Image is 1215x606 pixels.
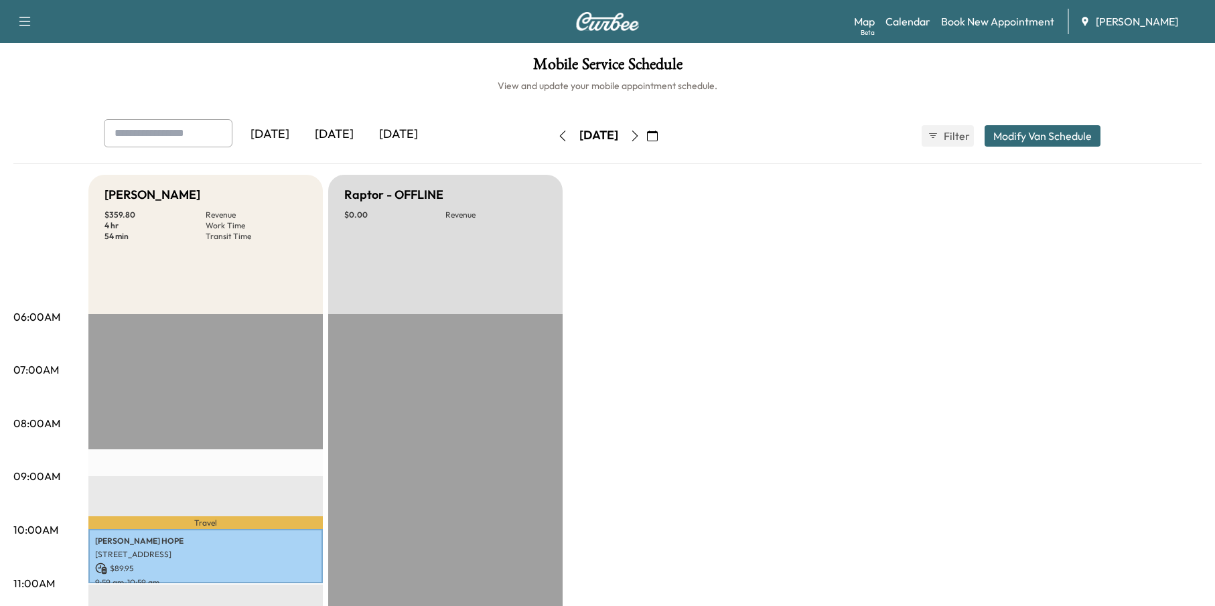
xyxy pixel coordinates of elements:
[445,210,547,220] p: Revenue
[13,415,60,431] p: 08:00AM
[344,185,443,204] h5: Raptor - OFFLINE
[104,210,206,220] p: $ 359.80
[985,125,1100,147] button: Modify Van Schedule
[302,119,366,150] div: [DATE]
[13,522,58,538] p: 10:00AM
[95,549,316,560] p: [STREET_ADDRESS]
[13,309,60,325] p: 06:00AM
[579,127,618,144] div: [DATE]
[238,119,302,150] div: [DATE]
[206,231,307,242] p: Transit Time
[344,210,445,220] p: $ 0.00
[366,119,431,150] div: [DATE]
[104,220,206,231] p: 4 hr
[206,220,307,231] p: Work Time
[13,575,55,591] p: 11:00AM
[854,13,875,29] a: MapBeta
[575,12,640,31] img: Curbee Logo
[95,562,316,575] p: $ 89.95
[944,128,968,144] span: Filter
[13,362,59,378] p: 07:00AM
[104,185,200,204] h5: [PERSON_NAME]
[95,577,316,588] p: 9:59 am - 10:59 am
[206,210,307,220] p: Revenue
[885,13,930,29] a: Calendar
[95,536,316,546] p: [PERSON_NAME] HOPE
[1096,13,1178,29] span: [PERSON_NAME]
[13,468,60,484] p: 09:00AM
[941,13,1054,29] a: Book New Appointment
[104,231,206,242] p: 54 min
[922,125,974,147] button: Filter
[88,516,323,529] p: Travel
[861,27,875,37] div: Beta
[13,79,1202,92] h6: View and update your mobile appointment schedule.
[13,56,1202,79] h1: Mobile Service Schedule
